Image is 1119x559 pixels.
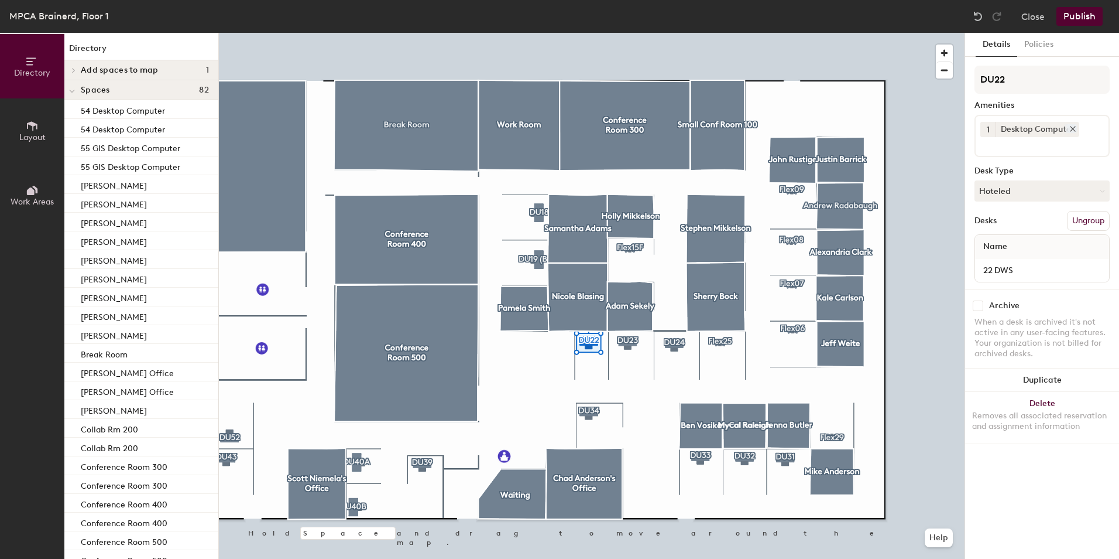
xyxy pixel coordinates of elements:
p: 54 Desktop Computer [81,103,165,116]
div: Archive [989,301,1020,311]
p: [PERSON_NAME] [81,403,147,416]
p: [PERSON_NAME] Office [81,384,174,397]
div: Desktop Computer [996,122,1079,137]
p: [PERSON_NAME] [81,253,147,266]
p: Conference Room 300 [81,478,167,491]
span: Directory [14,68,50,78]
p: [PERSON_NAME] [81,234,147,247]
div: Desks [974,216,997,226]
input: Unnamed desk [977,262,1107,278]
button: Hoteled [974,180,1110,202]
div: When a desk is archived it's not active in any user-facing features. Your organization is not bil... [974,317,1110,359]
div: MPCA Brainerd, Floor 1 [9,9,109,23]
p: [PERSON_NAME] [81,290,147,304]
button: Ungroup [1067,211,1110,231]
p: [PERSON_NAME] [81,271,147,285]
button: Publish [1056,7,1103,26]
button: Close [1021,7,1045,26]
p: [PERSON_NAME] [81,215,147,229]
p: [PERSON_NAME] [81,309,147,322]
p: 54 Desktop Computer [81,121,165,135]
div: Removes all associated reservation and assignment information [972,411,1112,432]
p: 55 GIS Desktop Computer [81,140,180,154]
img: Redo [991,11,1003,22]
span: Add spaces to map [81,66,159,75]
button: Policies [1017,33,1060,57]
p: [PERSON_NAME] [81,196,147,210]
div: Desk Type [974,166,1110,176]
p: Conference Room 300 [81,459,167,472]
span: 1 [987,124,990,136]
img: Undo [972,11,984,22]
p: 55 GIS Desktop Computer [81,159,180,172]
p: Conference Room 500 [81,534,167,547]
p: [PERSON_NAME] [81,178,147,191]
p: [PERSON_NAME] [81,328,147,341]
p: Collab Rm 200 [81,421,138,435]
p: Conference Room 400 [81,496,167,510]
button: DeleteRemoves all associated reservation and assignment information [965,392,1119,444]
button: Help [925,529,953,547]
span: Spaces [81,86,110,95]
span: Work Areas [11,197,54,207]
span: 1 [206,66,209,75]
p: Collab Rm 200 [81,440,138,454]
p: Conference Room 400 [81,515,167,529]
span: Layout [19,132,46,142]
span: 82 [199,86,209,95]
h1: Directory [64,42,218,60]
button: 1 [980,122,996,137]
button: Duplicate [965,369,1119,392]
span: Name [977,236,1013,257]
p: [PERSON_NAME] Office [81,365,174,379]
p: Break Room [81,346,128,360]
div: Amenities [974,101,1110,110]
button: Details [976,33,1017,57]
